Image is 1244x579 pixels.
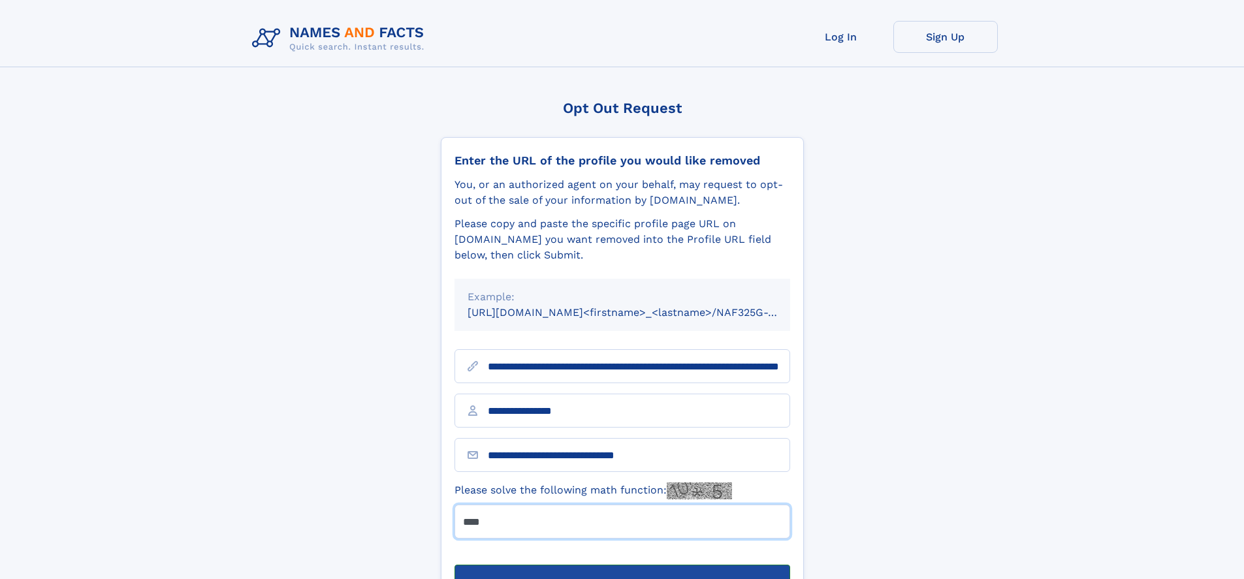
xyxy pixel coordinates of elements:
[441,100,804,116] div: Opt Out Request
[789,21,893,53] a: Log In
[455,482,732,499] label: Please solve the following math function:
[455,153,790,168] div: Enter the URL of the profile you would like removed
[468,306,815,319] small: [URL][DOMAIN_NAME]<firstname>_<lastname>/NAF325G-xxxxxxxx
[247,21,435,56] img: Logo Names and Facts
[455,216,790,263] div: Please copy and paste the specific profile page URL on [DOMAIN_NAME] you want removed into the Pr...
[468,289,777,305] div: Example:
[893,21,998,53] a: Sign Up
[455,177,790,208] div: You, or an authorized agent on your behalf, may request to opt-out of the sale of your informatio...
